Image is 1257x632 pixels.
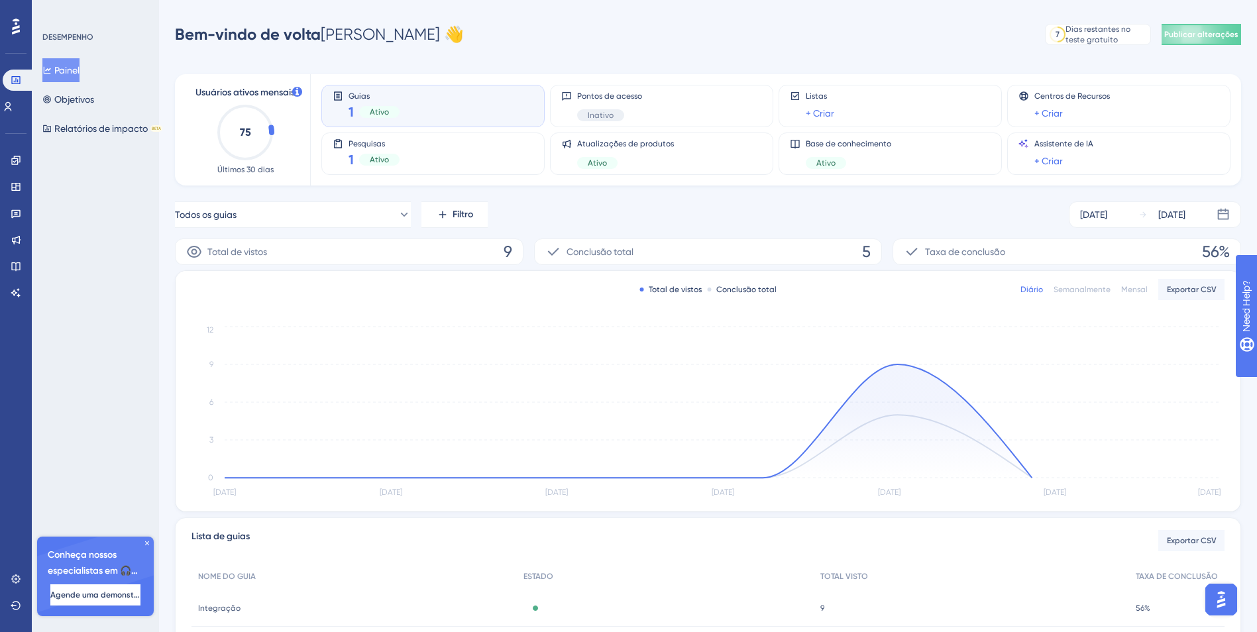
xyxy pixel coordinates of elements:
tspan: [DATE] [878,488,901,497]
span: Todos os guias [175,207,237,223]
span: Últimos 30 dias [217,164,274,175]
span: Inativo [588,110,614,121]
button: Objetivos [42,87,94,111]
span: 1 [349,150,354,169]
tspan: [DATE] [380,488,402,497]
font: Conclusão total [716,284,777,295]
span: Agende uma demonstração [50,590,140,600]
text: 75 [240,126,251,138]
font: Objetivos [54,91,94,107]
button: Agende uma demonstração [50,584,140,606]
div: Semanalmente [1054,284,1111,295]
span: Conheça nossos especialistas em 🎧 integração [48,547,143,579]
div: Diário [1020,284,1043,295]
span: Integração [198,603,241,613]
span: Ativo [588,158,607,168]
span: Pontos de acesso [577,91,642,101]
span: TAXA DE CONCLUSÃO [1136,571,1218,582]
span: 5 [862,241,871,262]
span: Ativo [370,107,389,117]
div: [PERSON_NAME] 👋 [175,24,464,45]
span: Need Help? [45,3,97,19]
button: Publicar alterações [1162,24,1241,45]
tspan: 3 [209,435,213,445]
span: 9 [504,241,512,262]
button: Filtro [421,201,488,228]
div: 7 [1056,29,1060,40]
font: Painel [54,62,80,78]
tspan: 0 [208,473,213,482]
tspan: [DATE] [213,488,236,497]
span: 56% [1136,603,1150,613]
iframe: UserGuiding AI Assistant Launcher [1201,580,1241,619]
span: 1 [349,103,354,121]
span: Lista de guias [191,529,250,553]
a: + Criar [806,105,834,121]
tspan: [DATE] [1198,488,1221,497]
span: 56% [1202,241,1230,262]
span: Conclusão total [567,244,633,260]
span: Ativo [370,154,389,165]
span: Exportar CSV [1167,535,1217,546]
span: Guias [349,91,400,100]
tspan: 12 [207,325,213,335]
span: TOTAL VISTO [820,571,868,582]
a: + Criar [1034,153,1063,169]
button: Relatórios de impactoBETA [42,117,162,140]
span: 9 [820,603,824,613]
span: Centros de Recursos [1034,91,1110,101]
div: [DATE] [1158,207,1185,223]
a: + Criar [1034,105,1063,121]
div: Mensal [1121,284,1148,295]
span: Total de vistos [207,244,267,260]
div: DESEMPENHO [42,32,93,42]
span: Bem-vindo de volta [175,25,321,44]
span: Listas [806,91,834,101]
span: Assistente de IA [1034,138,1093,149]
span: ESTADO [523,571,553,582]
span: Exportar CSV [1167,284,1217,295]
button: Todos os guias [175,201,411,228]
tspan: [DATE] [545,488,568,497]
span: Ativo [816,158,836,168]
div: Dias restantes no teste gratuito [1066,24,1146,45]
span: Publicar alterações [1164,29,1238,40]
span: NOME DO GUIA [198,571,256,582]
span: Pesquisas [349,138,400,148]
button: Exportar CSV [1158,279,1225,300]
tspan: 6 [209,397,213,407]
span: Base de conhecimento [806,138,891,149]
button: Painel [42,58,80,82]
span: Filtro [453,207,473,223]
span: Taxa de conclusão [925,244,1005,260]
button: Exportar CSV [1158,530,1225,551]
span: Atualizações de produtos [577,138,674,149]
font: Total de vistos [649,284,702,295]
tspan: [DATE] [1044,488,1066,497]
div: [DATE] [1080,207,1107,223]
tspan: 9 [209,360,213,369]
span: Usuários ativos mensais [195,85,295,101]
tspan: [DATE] [712,488,734,497]
font: Relatórios de impacto [54,121,148,136]
div: BETA [150,125,162,132]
